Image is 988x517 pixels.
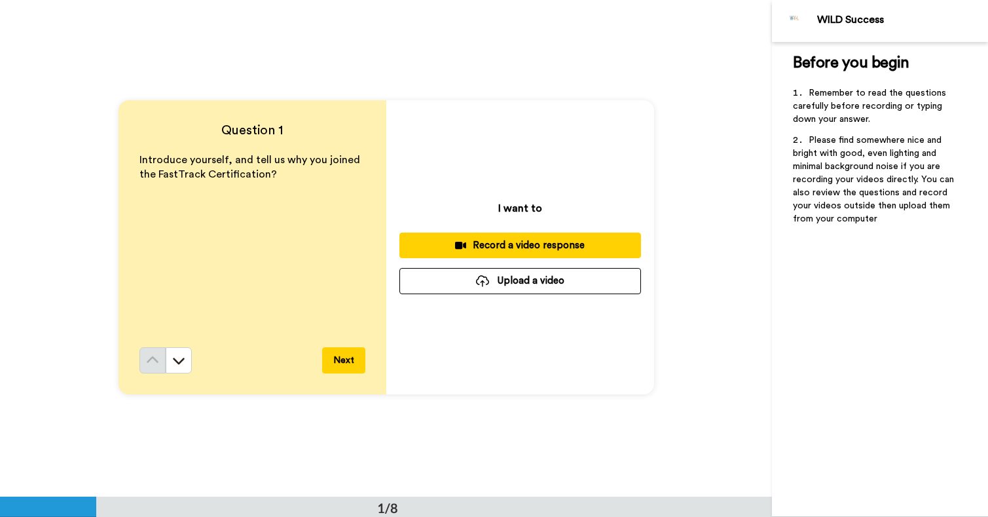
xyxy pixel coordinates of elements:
div: Record a video response [410,239,631,252]
span: Remember to read the questions carefully before recording or typing down your answer. [793,88,949,124]
button: Next [322,347,365,373]
button: Upload a video [399,268,641,294]
span: Introduce yourself, and tell us why you joined the FastTrack Certification? [139,155,363,180]
span: Please find somewhere nice and bright with good, even lighting and minimal background noise if yo... [793,136,957,223]
p: I want to [498,201,542,216]
div: 1/8 [356,499,419,517]
img: Profile Image [779,5,811,37]
div: WILD Success [817,14,987,26]
button: Record a video response [399,233,641,258]
span: Before you begin [793,55,909,71]
h4: Question 1 [139,121,365,140]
